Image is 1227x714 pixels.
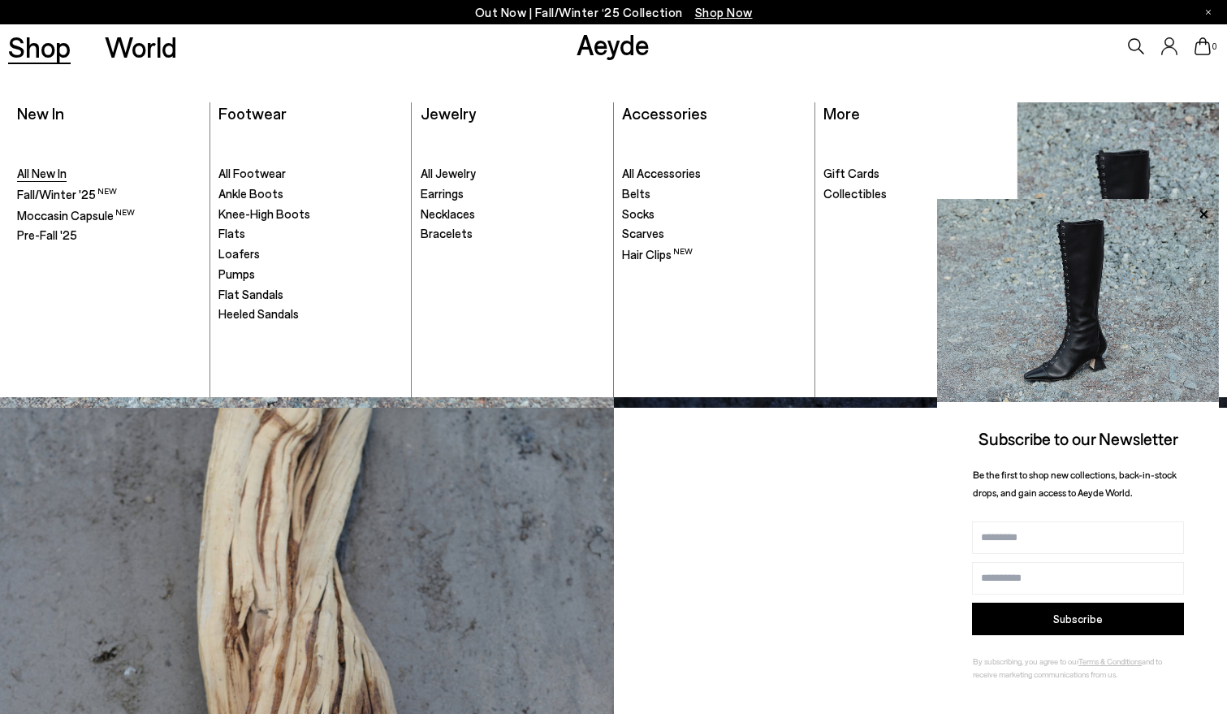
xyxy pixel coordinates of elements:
span: Scarves [622,226,664,240]
span: Bracelets [421,226,473,240]
a: Gift Cards [823,166,1009,182]
a: Belts [622,186,806,202]
a: Bracelets [421,226,605,242]
span: All Accessories [622,166,701,180]
a: 0 [1195,37,1211,55]
a: All Footwear [218,166,403,182]
span: Navigate to /collections/new-in [695,5,753,19]
a: World [105,32,177,61]
a: Fall/Winter '25 [17,186,201,203]
button: Subscribe [972,603,1184,635]
a: Scarves [622,226,806,242]
span: Necklaces [421,206,475,221]
span: Flats [218,226,245,240]
a: Jewelry [421,103,476,123]
span: Belts [622,186,650,201]
span: Ankle Boots [218,186,283,201]
span: Pre-Fall '25 [17,227,77,242]
span: Flat Sandals [218,287,283,301]
span: Loafers [218,246,260,261]
a: More [823,103,860,123]
a: Loafers [218,246,403,262]
a: Hair Clips [622,246,806,263]
a: Ankle Boots [218,186,403,202]
span: Socks [622,206,655,221]
a: All New In [17,166,201,182]
span: Earrings [421,186,464,201]
span: All Jewelry [421,166,476,180]
span: All New In [17,166,67,180]
a: Necklaces [421,206,605,223]
p: Out Now | Fall/Winter ‘25 Collection [475,2,753,23]
a: Flat Sandals [218,287,403,303]
a: Shop [8,32,71,61]
a: Flats [218,226,403,242]
a: Earrings [421,186,605,202]
a: Heeled Sandals [218,306,403,322]
span: Be the first to shop new collections, back-in-stock drops, and gain access to Aeyde World. [973,469,1177,499]
span: Heeled Sandals [218,306,299,321]
a: Socks [622,206,806,223]
a: Terms & Conditions [1078,656,1142,666]
a: Footwear [218,103,287,123]
span: Collectibles [823,186,887,201]
span: Knee-High Boots [218,206,310,221]
a: Moccasin Capsule [17,207,201,224]
span: All Footwear [218,166,286,180]
a: All Accessories [622,166,806,182]
span: Subscribe to our Newsletter [979,428,1178,448]
span: Pumps [218,266,255,281]
span: Fall/Winter '25 [17,187,117,201]
a: Accessories [622,103,707,123]
span: By subscribing, you agree to our [973,656,1078,666]
a: Fall/Winter '25 Out Now [1017,102,1218,388]
a: New In [17,103,64,123]
span: Gift Cards [823,166,879,180]
a: All Jewelry [421,166,605,182]
span: 0 [1211,42,1219,51]
a: Pre-Fall '25 [17,227,201,244]
a: Knee-High Boots [218,206,403,223]
img: Group_1295_900x.jpg [1017,102,1218,388]
img: 2a6287a1333c9a56320fd6e7b3c4a9a9.jpg [937,199,1219,402]
a: Pumps [218,266,403,283]
a: Aeyde [577,27,650,61]
span: Moccasin Capsule [17,208,135,223]
span: Hair Clips [622,247,693,262]
a: Collectibles [823,186,1009,202]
